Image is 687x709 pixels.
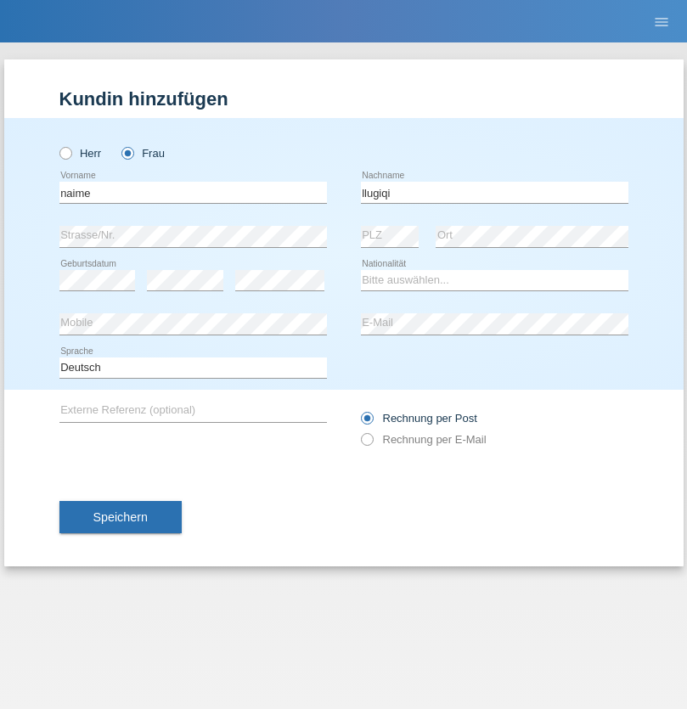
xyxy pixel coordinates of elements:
span: Speichern [93,510,148,524]
i: menu [653,14,670,31]
h1: Kundin hinzufügen [59,88,628,110]
input: Rechnung per Post [361,412,372,433]
a: menu [645,16,679,26]
label: Rechnung per Post [361,412,477,425]
label: Herr [59,147,102,160]
label: Rechnung per E-Mail [361,433,487,446]
input: Frau [121,147,132,158]
input: Rechnung per E-Mail [361,433,372,454]
label: Frau [121,147,165,160]
input: Herr [59,147,70,158]
button: Speichern [59,501,182,533]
